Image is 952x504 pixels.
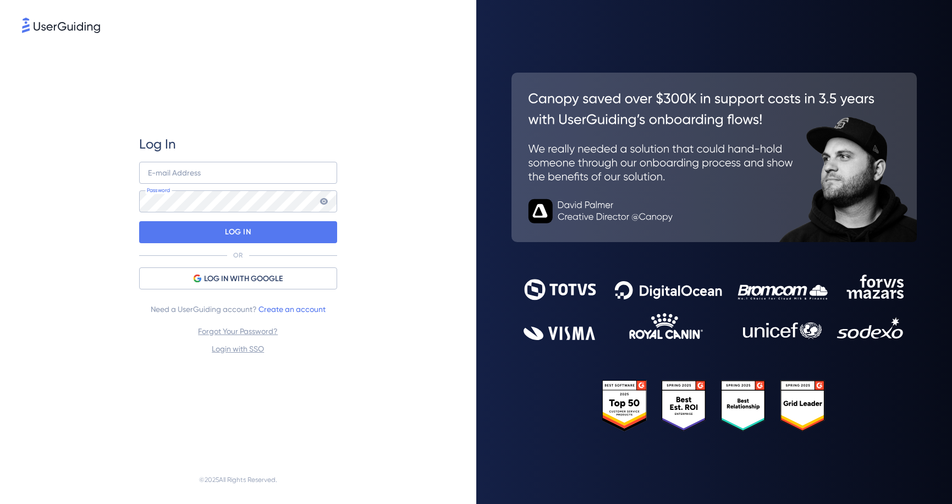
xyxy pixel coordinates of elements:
p: OR [233,251,243,260]
img: 25303e33045975176eb484905ab012ff.svg [602,380,826,431]
img: 9302ce2ac39453076f5bc0f2f2ca889b.svg [524,275,905,339]
img: 8faab4ba6bc7696a72372aa768b0286c.svg [22,18,100,33]
a: Login with SSO [212,344,264,353]
span: Log In [139,135,176,153]
img: 26c0aa7c25a843aed4baddd2b5e0fa68.svg [511,73,917,242]
input: example@company.com [139,162,337,184]
p: LOG IN [225,223,251,241]
span: © 2025 All Rights Reserved. [199,473,277,486]
span: Need a UserGuiding account? [151,303,326,316]
a: Forgot Your Password? [198,327,278,336]
a: Create an account [258,305,326,314]
span: LOG IN WITH GOOGLE [204,272,283,286]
